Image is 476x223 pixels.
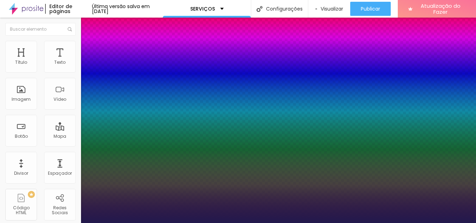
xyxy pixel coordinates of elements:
font: Texto [54,59,66,65]
font: Divisor [14,170,28,176]
font: Código HTML [13,205,30,216]
img: Ícone [68,27,72,31]
font: Título [15,59,27,65]
button: Publicar [350,2,391,16]
font: Espaçador [48,170,72,176]
input: Buscar elemento [5,23,76,36]
button: Visualizar [308,2,350,16]
font: Configurações [266,5,303,12]
font: Botão [15,133,28,139]
font: Visualizar [321,5,343,12]
font: Editor de páginas [49,3,72,15]
font: Atualização do Fazer [421,2,460,16]
font: Redes Sociais [52,205,68,216]
font: Última versão salva em [DATE] [92,3,150,15]
font: Imagem [12,96,31,102]
font: Mapa [54,133,66,139]
img: Ícone [256,6,262,12]
font: SERVIÇOS [190,5,215,12]
font: Vídeo [54,96,66,102]
img: view-1.svg [315,6,317,12]
font: Publicar [361,5,380,12]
